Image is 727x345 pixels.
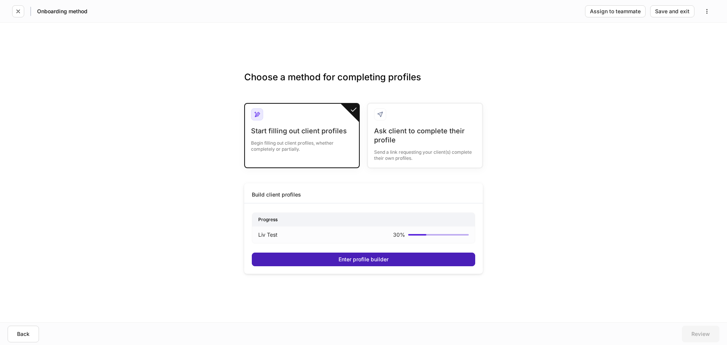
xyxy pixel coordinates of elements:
button: Save and exit [650,5,694,17]
p: 30 % [393,231,405,239]
div: Send a link requesting your client(s) complete their own profiles. [374,145,476,161]
div: Back [17,331,30,337]
div: Build client profiles [252,191,301,198]
div: Progress [252,213,475,226]
button: Assign to teammate [585,5,646,17]
div: Start filling out client profiles [251,126,353,136]
button: Back [8,326,39,342]
h5: Onboarding method [37,8,87,15]
p: Liv Test [258,231,278,239]
div: Enter profile builder [339,257,388,262]
div: Assign to teammate [590,9,641,14]
button: Enter profile builder [252,253,475,266]
div: Begin filling out client profiles, whether completely or partially. [251,136,353,152]
h3: Choose a method for completing profiles [244,71,483,95]
div: Save and exit [655,9,690,14]
div: Ask client to complete their profile [374,126,476,145]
